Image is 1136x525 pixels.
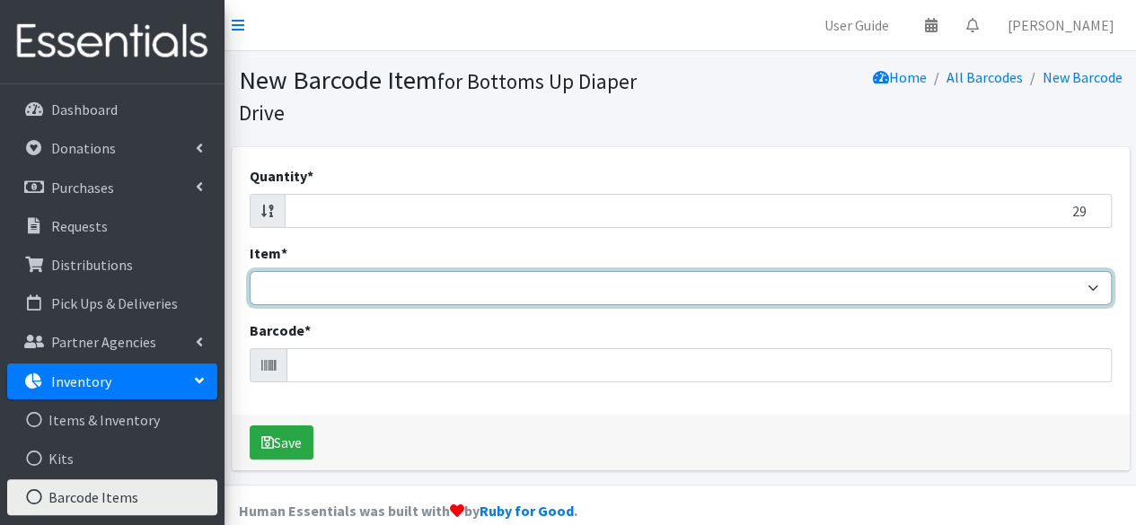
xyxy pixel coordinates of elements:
p: Pick Ups & Deliveries [51,294,178,312]
abbr: required [307,167,313,185]
a: User Guide [810,7,903,43]
label: Barcode [250,319,311,341]
a: Inventory [7,363,217,399]
p: Requests [51,217,108,235]
a: Purchases [7,170,217,206]
a: Partner Agencies [7,324,217,360]
h1: New Barcode Item [239,65,674,127]
a: All Barcodes [947,68,1023,86]
a: New Barcode [1043,68,1123,86]
a: Pick Ups & Deliveries [7,285,217,321]
button: Save [250,425,313,459]
abbr: required [304,321,311,339]
p: Donations [51,139,116,157]
small: for Bottoms Up Diaper Drive [239,68,637,126]
a: Dashboard [7,92,217,127]
label: Quantity [250,165,313,187]
a: Distributions [7,247,217,283]
p: Inventory [51,372,111,390]
a: Ruby for Good [480,502,574,520]
label: Item [250,242,287,264]
a: Items & Inventory [7,402,217,438]
a: Requests [7,208,217,244]
p: Dashboard [51,101,118,118]
a: Home [873,68,927,86]
strong: Human Essentials was built with by . [239,502,577,520]
a: Barcode Items [7,479,217,515]
abbr: required [281,244,287,262]
a: Donations [7,130,217,166]
p: Distributions [51,256,133,274]
img: HumanEssentials [7,12,217,72]
p: Purchases [51,179,114,197]
p: Partner Agencies [51,333,156,351]
a: Kits [7,441,217,477]
a: [PERSON_NAME] [993,7,1129,43]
